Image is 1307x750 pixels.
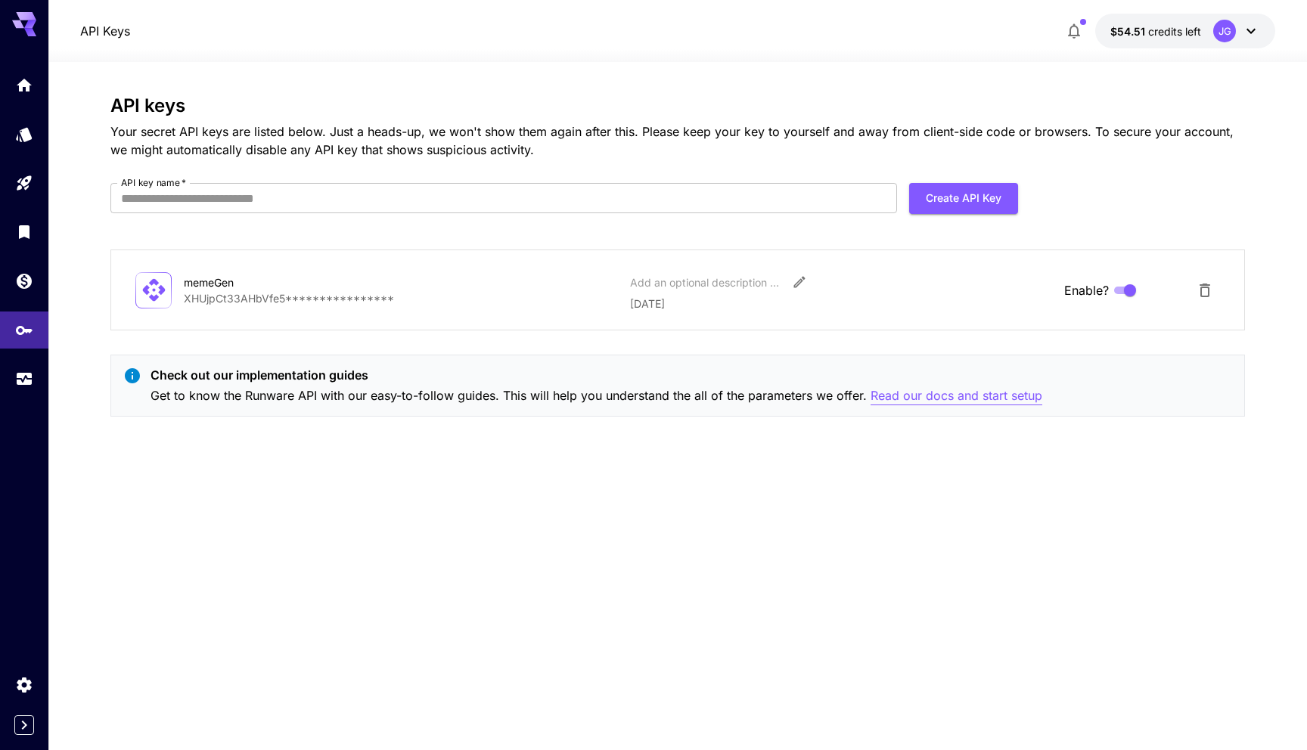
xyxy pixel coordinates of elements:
div: Add an optional description or comment [630,274,781,290]
p: [DATE] [630,296,1052,311]
nav: breadcrumb [80,22,130,40]
div: Models [15,125,33,144]
button: Create API Key [909,183,1018,214]
label: API key name [121,176,186,189]
span: Enable? [1064,281,1109,299]
p: Your secret API keys are listed below. Just a heads-up, we won't show them again after this. Plea... [110,122,1245,159]
span: credits left [1148,25,1201,38]
div: memeGen [184,274,335,290]
div: Library [15,222,33,241]
h3: API keys [110,95,1245,116]
div: Wallet [15,271,33,290]
div: Usage [15,364,33,383]
button: Read our docs and start setup [871,386,1042,405]
span: $54.51 [1110,25,1148,38]
p: Get to know the Runware API with our easy-to-follow guides. This will help you understand the all... [151,386,1042,405]
p: Check out our implementation guides [151,366,1042,384]
a: API Keys [80,22,130,40]
div: JG [1213,20,1236,42]
div: Home [15,76,33,95]
div: Playground [15,174,33,193]
div: Settings [15,675,33,694]
button: $54.5068JG [1095,14,1275,48]
button: Delete API Key [1190,275,1220,305]
div: $54.5068 [1110,23,1201,39]
button: Expand sidebar [14,715,34,735]
div: API Keys [15,316,33,335]
button: Edit [786,268,813,296]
